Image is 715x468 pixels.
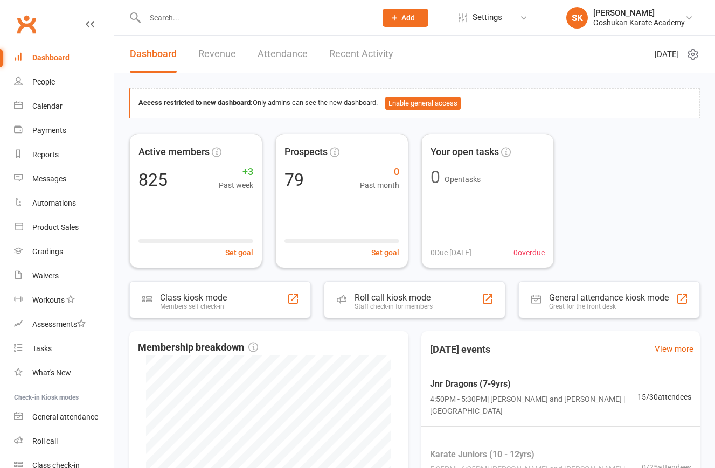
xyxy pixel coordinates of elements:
div: Roll call [32,437,58,445]
a: Clubworx [13,11,40,38]
a: Calendar [14,94,114,118]
div: Roll call kiosk mode [355,292,433,303]
a: Dashboard [14,46,114,70]
div: General attendance kiosk mode [549,292,669,303]
a: People [14,70,114,94]
a: Waivers [14,264,114,288]
a: Tasks [14,337,114,361]
a: Revenue [198,36,236,73]
a: Roll call [14,429,114,453]
div: Gradings [32,247,63,256]
div: What's New [32,368,71,377]
span: [DATE] [655,48,679,61]
div: Calendar [32,102,63,110]
a: Reports [14,143,114,167]
span: Karate Juniors (10 - 12yrs) [430,448,642,462]
div: Tasks [32,344,52,353]
h3: [DATE] events [421,340,499,359]
div: Payments [32,126,66,135]
a: Workouts [14,288,114,312]
span: Add [401,13,415,22]
a: General attendance kiosk mode [14,405,114,429]
div: Messages [32,174,66,183]
div: Class kiosk mode [160,292,227,303]
div: Staff check-in for members [355,303,433,310]
a: Payments [14,118,114,143]
span: Open tasks [445,175,481,184]
div: Automations [32,199,76,207]
button: Set goal [225,247,253,259]
a: Gradings [14,240,114,264]
input: Search... [142,10,369,25]
a: View more [655,343,693,355]
div: 825 [138,171,168,188]
div: Assessments [32,320,86,329]
span: Your open tasks [431,144,499,160]
div: Workouts [32,296,65,304]
button: Add [383,9,428,27]
span: +3 [219,164,253,180]
div: SK [566,7,588,29]
a: Automations [14,191,114,215]
span: 0 overdue [513,247,545,259]
a: What's New [14,361,114,385]
a: Product Sales [14,215,114,240]
a: Messages [14,167,114,191]
strong: Access restricted to new dashboard: [138,99,253,107]
div: Reports [32,150,59,159]
span: Settings [473,5,502,30]
span: Active members [138,144,210,160]
div: 79 [284,171,304,188]
div: Waivers [32,271,59,280]
a: Assessments [14,312,114,337]
div: Dashboard [32,53,70,62]
span: Past week [219,179,253,191]
div: Great for the front desk [549,303,669,310]
span: 0 [360,164,399,180]
button: Enable general access [385,97,461,110]
span: 0 Due [DATE] [431,247,471,259]
a: Dashboard [130,36,177,73]
a: Recent Activity [329,36,393,73]
span: Jnr Dragons (7-9yrs) [430,377,638,391]
div: Only admins can see the new dashboard. [138,97,691,110]
span: 4:50PM - 5:30PM | [PERSON_NAME] and [PERSON_NAME] | [GEOGRAPHIC_DATA] [430,393,638,417]
span: Prospects [284,144,328,160]
div: Members self check-in [160,303,227,310]
a: Attendance [258,36,308,73]
span: Past month [360,179,399,191]
span: 15 / 30 attendees [637,391,691,403]
div: Goshukan Karate Academy [593,18,685,27]
div: Product Sales [32,223,79,232]
button: Set goal [371,247,399,259]
span: Membership breakdown [138,340,258,355]
div: [PERSON_NAME] [593,8,685,18]
div: General attendance [32,413,98,421]
div: 0 [431,169,440,186]
div: People [32,78,55,86]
